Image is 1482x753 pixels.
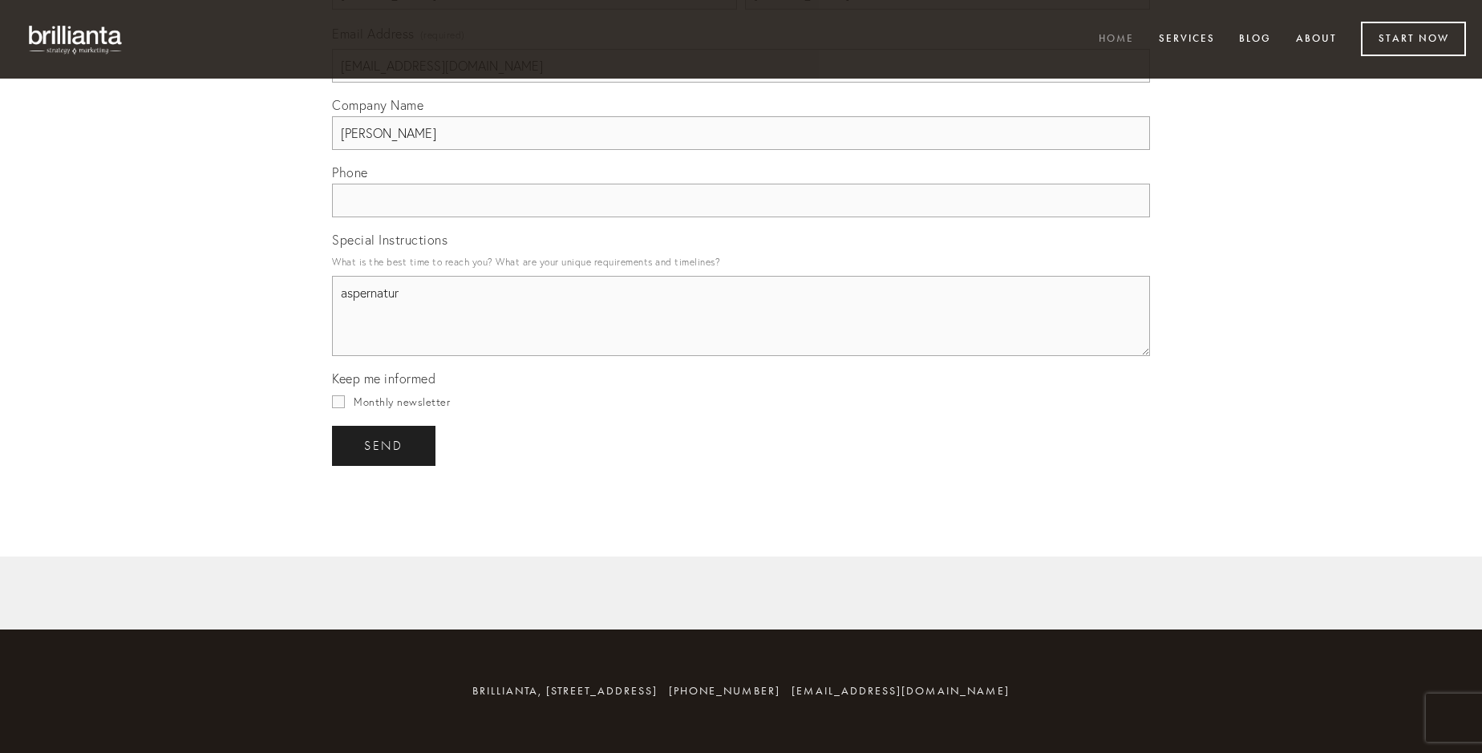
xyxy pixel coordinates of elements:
[669,684,780,698] span: [PHONE_NUMBER]
[332,251,1150,273] p: What is the best time to reach you? What are your unique requirements and timelines?
[364,439,403,453] span: send
[354,395,450,408] span: Monthly newsletter
[332,276,1150,356] textarea: aspernatur
[1088,26,1144,53] a: Home
[792,684,1010,698] a: [EMAIL_ADDRESS][DOMAIN_NAME]
[332,370,435,387] span: Keep me informed
[1286,26,1347,53] a: About
[332,97,423,113] span: Company Name
[332,232,447,248] span: Special Instructions
[1229,26,1282,53] a: Blog
[332,395,345,408] input: Monthly newsletter
[472,684,658,698] span: brillianta, [STREET_ADDRESS]
[332,164,368,180] span: Phone
[16,16,136,63] img: brillianta - research, strategy, marketing
[1148,26,1225,53] a: Services
[332,426,435,466] button: sendsend
[1361,22,1466,56] a: Start Now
